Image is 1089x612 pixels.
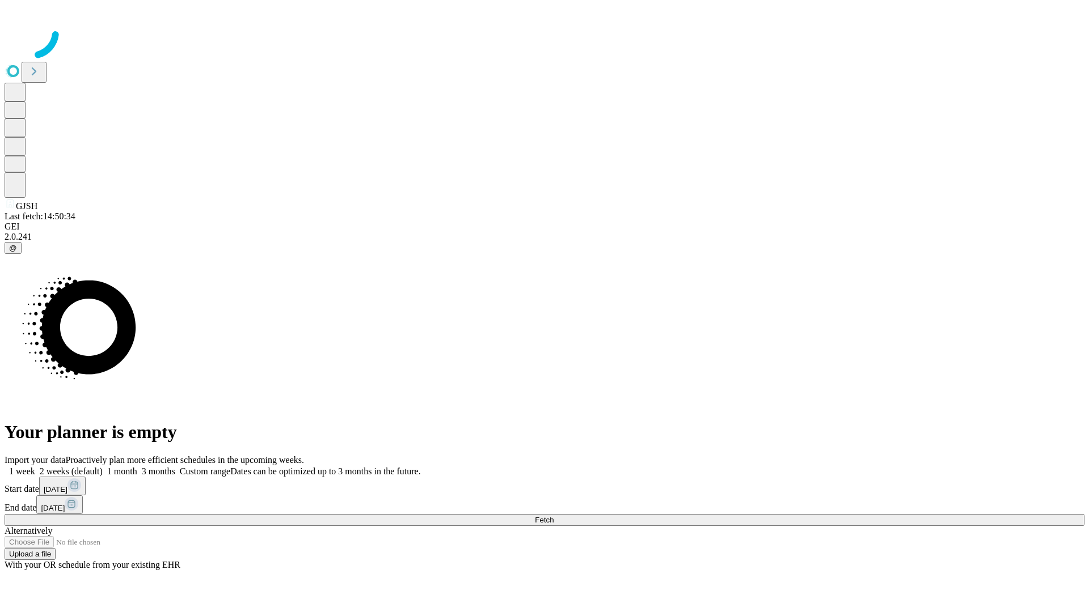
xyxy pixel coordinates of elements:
[5,560,180,569] span: With your OR schedule from your existing EHR
[36,495,83,514] button: [DATE]
[5,526,52,535] span: Alternatively
[41,504,65,512] span: [DATE]
[5,514,1084,526] button: Fetch
[40,466,103,476] span: 2 weeks (default)
[44,485,67,494] span: [DATE]
[142,466,175,476] span: 3 months
[535,516,554,524] span: Fetch
[66,455,304,465] span: Proactively plan more efficient schedules in the upcoming weeks.
[230,466,420,476] span: Dates can be optimized up to 3 months in the future.
[5,211,75,221] span: Last fetch: 14:50:34
[5,232,1084,242] div: 2.0.241
[16,201,37,211] span: GJSH
[180,466,230,476] span: Custom range
[5,455,66,465] span: Import your data
[39,477,86,495] button: [DATE]
[5,495,1084,514] div: End date
[5,422,1084,443] h1: Your planner is empty
[9,244,17,252] span: @
[5,477,1084,495] div: Start date
[5,222,1084,232] div: GEI
[9,466,35,476] span: 1 week
[5,548,56,560] button: Upload a file
[107,466,137,476] span: 1 month
[5,242,22,254] button: @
